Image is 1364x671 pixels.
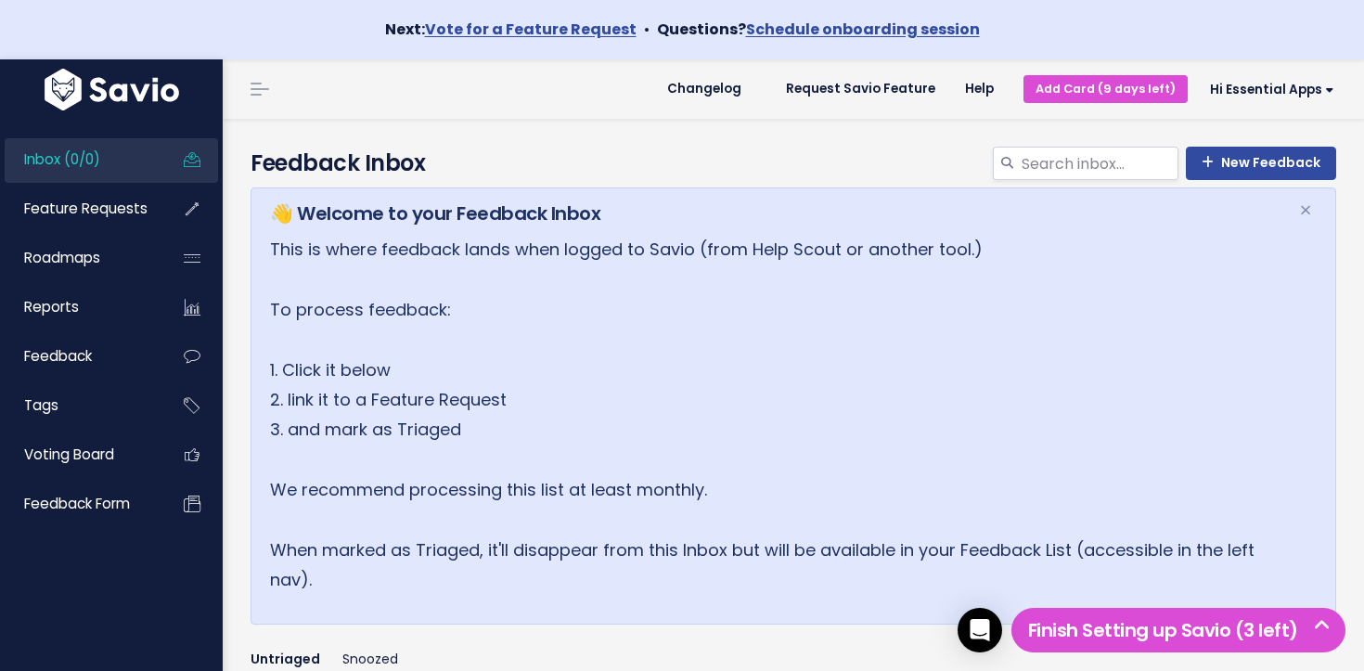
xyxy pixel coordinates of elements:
span: Reports [24,297,79,316]
span: Changelog [667,83,741,96]
h5: Finish Setting up Savio (3 left) [1020,616,1337,644]
a: Feedback [5,335,154,378]
a: Vote for a Feature Request [425,19,637,40]
h4: Feedback Inbox [251,147,1336,180]
h5: 👋 Welcome to your Feedback Inbox [270,200,1276,227]
span: Roadmaps [24,248,100,267]
span: Feedback [24,346,92,366]
a: Inbox (0/0) [5,138,154,181]
span: • [644,19,650,40]
strong: Next: [385,19,637,40]
img: logo-white.9d6f32f41409.svg [40,69,184,110]
input: Search inbox... [1020,147,1178,180]
a: Roadmaps [5,237,154,279]
a: New Feedback [1186,147,1336,180]
div: Open Intercom Messenger [958,608,1002,652]
button: Close [1280,188,1331,233]
span: Inbox (0/0) [24,149,100,169]
a: Feedback form [5,483,154,525]
span: × [1299,195,1312,226]
span: Tags [24,395,58,415]
a: Schedule onboarding session [746,19,980,40]
strong: Questions? [657,19,980,40]
a: Voting Board [5,433,154,476]
span: Feature Requests [24,199,148,218]
a: Add Card (9 days left) [1023,75,1188,102]
span: Hi Essential Apps [1210,83,1334,97]
a: Feature Requests [5,187,154,230]
span: Feedback form [24,494,130,513]
a: Request Savio Feature [771,75,950,103]
span: Voting Board [24,445,114,464]
a: Hi Essential Apps [1188,75,1349,104]
p: This is where feedback lands when logged to Savio (from Help Scout or another tool.) To process f... [270,235,1276,596]
a: Reports [5,286,154,329]
a: Help [950,75,1009,103]
a: Tags [5,384,154,427]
